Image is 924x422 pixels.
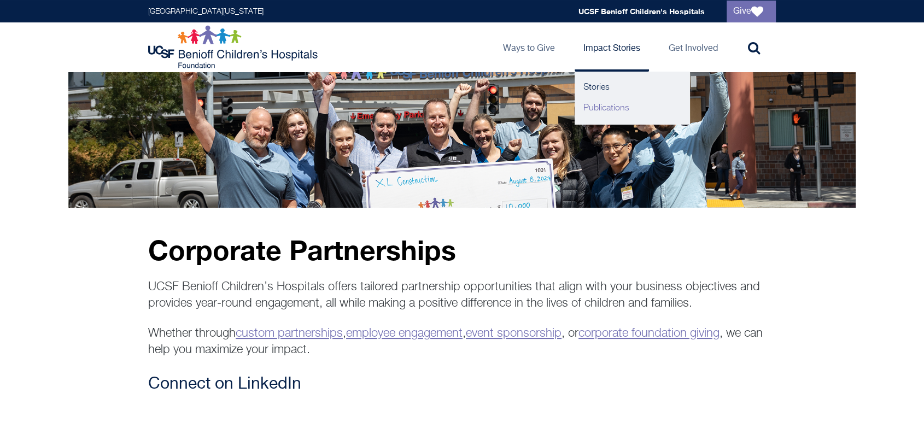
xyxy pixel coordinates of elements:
p: UCSF Benioff Children’s Hospitals offers tailored partnership opportunities that align with your ... [148,279,776,312]
a: Give [727,1,776,22]
p: Whether through , , , or , we can help you maximize your impact. [148,325,776,358]
a: Stories [575,77,689,98]
a: Get Involved [660,22,727,72]
a: corporate foundation giving [578,327,720,339]
a: UCSF Benioff Children's Hospitals [578,7,705,16]
a: event sponsorship [466,327,562,339]
a: custom partnerships [236,327,343,339]
p: Corporate Partnerships [148,235,776,265]
a: [GEOGRAPHIC_DATA][US_STATE] [148,8,264,15]
h3: Connect on LinkedIn [148,374,776,394]
a: Publications [575,98,689,119]
a: employee engagement [346,327,463,339]
img: Logo for UCSF Benioff Children's Hospitals Foundation [148,25,320,69]
a: Ways to Give [494,22,564,72]
a: Impact Stories [575,22,649,72]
